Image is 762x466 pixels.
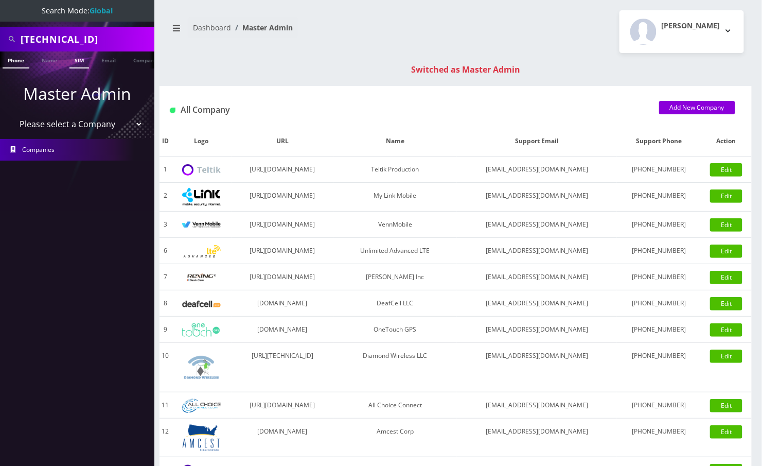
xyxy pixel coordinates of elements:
td: [URL][TECHNICAL_ID] [232,343,333,392]
a: Edit [710,218,742,232]
a: Edit [710,297,742,310]
td: [EMAIL_ADDRESS][DOMAIN_NAME] [457,343,616,392]
td: 6 [160,238,171,264]
td: 2 [160,183,171,212]
a: Phone [3,51,29,68]
td: [EMAIL_ADDRESS][DOMAIN_NAME] [457,264,616,290]
td: [URL][DOMAIN_NAME] [232,238,333,264]
img: OneTouch GPS [182,323,221,337]
h1: All Company [170,105,644,115]
td: 10 [160,343,171,392]
td: [PHONE_NUMBER] [617,317,701,343]
a: Dashboard [193,23,231,32]
td: 7 [160,264,171,290]
td: 1 [160,157,171,183]
th: Action [701,126,752,157]
img: Diamond Wireless LLC [182,348,221,387]
td: [PHONE_NUMBER] [617,343,701,392]
a: Edit [710,425,742,439]
a: Edit [710,245,742,258]
td: Amcest Corp [333,419,457,457]
input: Search All Companies [21,29,152,49]
img: All Company [170,108,175,113]
td: All Choice Connect [333,392,457,419]
td: [PHONE_NUMBER] [617,419,701,457]
img: Unlimited Advanced LTE [182,245,221,258]
td: [DOMAIN_NAME] [232,317,333,343]
td: My Link Mobile [333,183,457,212]
a: Company [128,51,163,67]
span: Companies [23,145,55,154]
td: [EMAIL_ADDRESS][DOMAIN_NAME] [457,290,616,317]
td: Unlimited Advanced LTE [333,238,457,264]
a: SIM [69,51,89,68]
a: Edit [710,271,742,284]
a: Edit [710,399,742,412]
td: [EMAIL_ADDRESS][DOMAIN_NAME] [457,183,616,212]
td: [PHONE_NUMBER] [617,238,701,264]
th: ID [160,126,171,157]
td: [PHONE_NUMBER] [617,392,701,419]
a: Add New Company [659,101,735,114]
a: Edit [710,323,742,337]
a: Name [37,51,62,67]
td: OneTouch GPS [333,317,457,343]
td: 12 [160,419,171,457]
h2: [PERSON_NAME] [662,22,720,30]
th: Logo [171,126,232,157]
td: [URL][DOMAIN_NAME] [232,264,333,290]
td: [EMAIL_ADDRESS][DOMAIN_NAME] [457,212,616,238]
td: [URL][DOMAIN_NAME] [232,392,333,419]
td: 11 [160,392,171,419]
td: [EMAIL_ADDRESS][DOMAIN_NAME] [457,238,616,264]
td: [EMAIL_ADDRESS][DOMAIN_NAME] [457,419,616,457]
td: [EMAIL_ADDRESS][DOMAIN_NAME] [457,392,616,419]
td: [PHONE_NUMBER] [617,290,701,317]
td: 3 [160,212,171,238]
td: [DOMAIN_NAME] [232,290,333,317]
th: URL [232,126,333,157]
th: Support Phone [617,126,701,157]
img: VennMobile [182,221,221,229]
nav: breadcrumb [167,17,448,46]
td: [URL][DOMAIN_NAME] [232,157,333,183]
td: [URL][DOMAIN_NAME] [232,183,333,212]
td: Teltik Production [333,157,457,183]
span: Search Mode: [42,6,113,15]
td: [EMAIL_ADDRESS][DOMAIN_NAME] [457,317,616,343]
div: Switched as Master Admin [170,63,762,76]
td: [DOMAIN_NAME] [232,419,333,457]
td: [PHONE_NUMBER] [617,157,701,183]
td: [EMAIL_ADDRESS][DOMAIN_NAME] [457,157,616,183]
a: Email [96,51,121,67]
a: Edit [710,189,742,203]
img: Amcest Corp [182,424,221,452]
strong: Global [90,6,113,15]
img: All Choice Connect [182,399,221,413]
td: 8 [160,290,171,317]
td: VennMobile [333,212,457,238]
th: Name [333,126,457,157]
td: Diamond Wireless LLC [333,343,457,392]
li: Master Admin [231,22,293,33]
a: Edit [710,163,742,177]
td: [PHONE_NUMBER] [617,212,701,238]
img: Teltik Production [182,164,221,176]
img: DeafCell LLC [182,301,221,307]
th: Support Email [457,126,616,157]
td: 9 [160,317,171,343]
td: [PHONE_NUMBER] [617,264,701,290]
td: [URL][DOMAIN_NAME] [232,212,333,238]
td: DeafCell LLC [333,290,457,317]
a: Edit [710,350,742,363]
td: [PERSON_NAME] Inc [333,264,457,290]
td: [PHONE_NUMBER] [617,183,701,212]
img: My Link Mobile [182,188,221,206]
button: [PERSON_NAME] [619,10,744,53]
img: Rexing Inc [182,273,221,283]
